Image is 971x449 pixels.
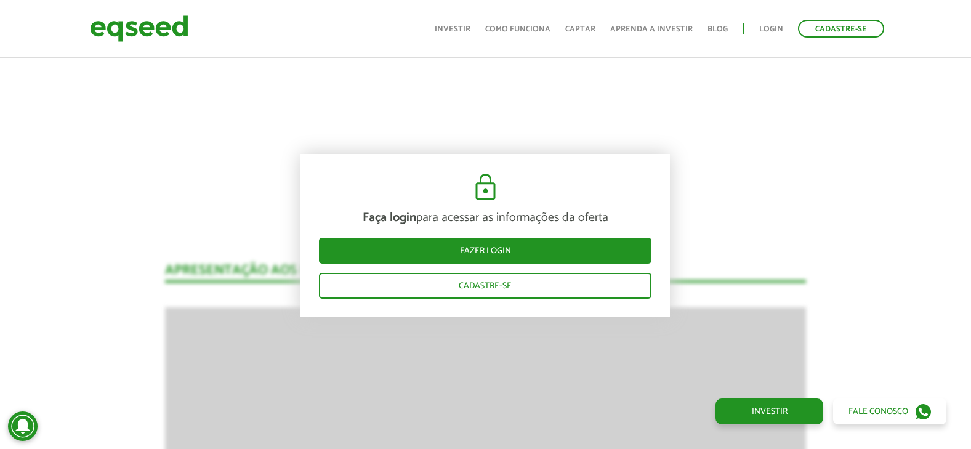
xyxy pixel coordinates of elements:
a: Aprenda a investir [610,25,693,33]
a: Fale conosco [833,398,946,424]
a: Login [759,25,783,33]
a: Investir [715,398,823,424]
a: Captar [565,25,595,33]
a: Fazer login [319,238,651,264]
strong: Faça login [363,208,416,228]
a: Blog [707,25,728,33]
img: EqSeed [90,12,188,45]
img: cadeado.svg [470,172,501,202]
p: para acessar as informações da oferta [319,211,651,225]
a: Cadastre-se [798,20,884,38]
a: Investir [435,25,470,33]
a: Cadastre-se [319,273,651,299]
a: Como funciona [485,25,550,33]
